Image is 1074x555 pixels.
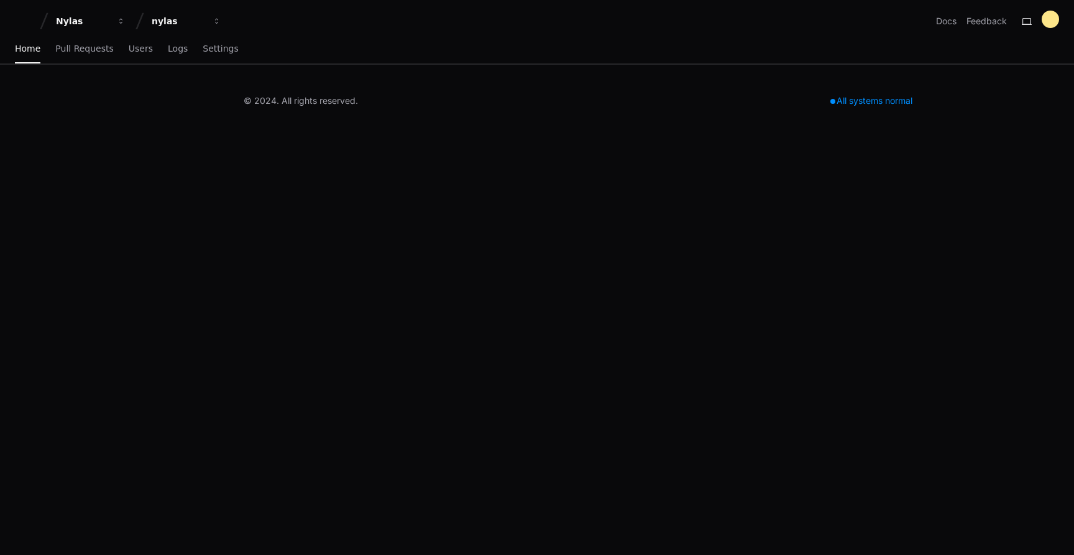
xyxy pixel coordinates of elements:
span: Home [15,45,40,52]
a: Home [15,35,40,63]
a: Users [129,35,153,63]
div: Nylas [56,15,109,27]
span: Logs [168,45,188,52]
div: nylas [152,15,205,27]
a: Settings [203,35,238,63]
a: Logs [168,35,188,63]
a: Pull Requests [55,35,113,63]
div: © 2024. All rights reserved. [244,95,358,107]
span: Pull Requests [55,45,113,52]
button: Nylas [51,10,131,32]
button: nylas [147,10,226,32]
button: Feedback [966,15,1007,27]
div: All systems normal [823,92,920,110]
span: Settings [203,45,238,52]
span: Users [129,45,153,52]
a: Docs [936,15,957,27]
